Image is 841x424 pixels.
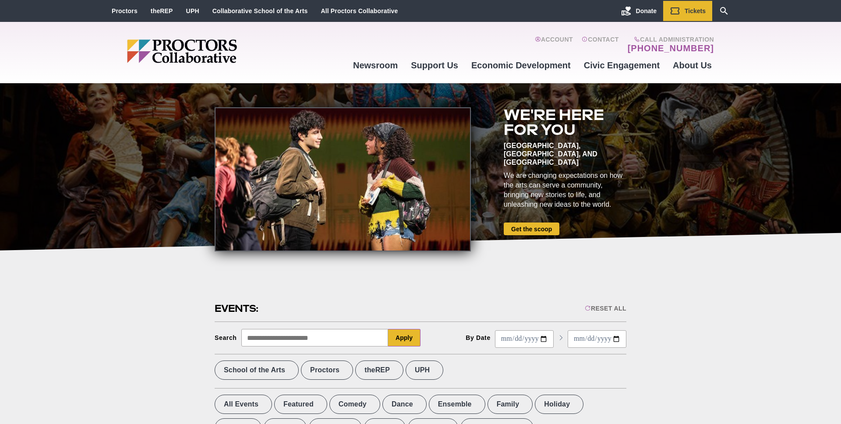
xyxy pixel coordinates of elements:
div: By Date [466,334,491,341]
label: UPH [406,360,443,380]
label: All Events [215,395,272,414]
a: Civic Engagement [577,53,666,77]
label: Holiday [535,395,583,414]
label: Comedy [329,395,380,414]
a: Account [535,36,573,53]
div: [GEOGRAPHIC_DATA], [GEOGRAPHIC_DATA], and [GEOGRAPHIC_DATA] [504,141,626,166]
h2: Events: [215,302,260,315]
a: All Proctors Collaborative [321,7,398,14]
h2: We're here for you [504,107,626,137]
span: Call Administration [625,36,714,43]
div: Search [215,334,237,341]
label: School of the Arts [215,360,299,380]
a: About Us [666,53,718,77]
a: theREP [151,7,173,14]
a: Tickets [663,1,712,21]
div: We are changing expectations on how the arts can serve a community, bringing new stories to life,... [504,171,626,209]
label: Family [488,395,533,414]
span: Donate [636,7,657,14]
a: Proctors [112,7,138,14]
label: Dance [382,395,427,414]
span: Tickets [685,7,706,14]
div: Reset All [585,305,626,312]
a: UPH [186,7,199,14]
label: Ensemble [429,395,485,414]
a: Contact [582,36,619,53]
a: Get the scoop [504,223,559,235]
a: Economic Development [465,53,577,77]
a: Donate [615,1,663,21]
a: Search [712,1,736,21]
label: theREP [355,360,403,380]
a: Collaborative School of the Arts [212,7,308,14]
img: Proctors logo [127,39,304,63]
a: Newsroom [346,53,404,77]
label: Proctors [301,360,353,380]
button: Apply [388,329,420,346]
a: [PHONE_NUMBER] [628,43,714,53]
label: Featured [274,395,327,414]
a: Support Us [404,53,465,77]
